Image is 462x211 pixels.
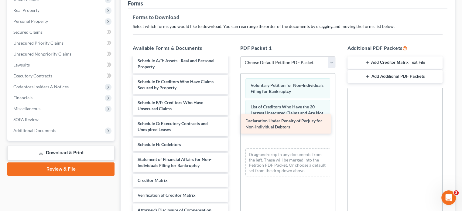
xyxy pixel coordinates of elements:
h5: Additional PDF Packets [347,44,443,52]
div: Drag-and-drop in any documents from the left. These will be merged into the Petition PDF Packet. ... [245,148,330,176]
iframe: Intercom live chat [441,190,456,205]
a: Executory Contracts [9,70,115,81]
span: Schedule G: Executory Contracts and Unexpired Leases [138,121,208,132]
span: Creditor Matrix [138,178,168,183]
span: Declaration Under Penalty of Perjury for Non-Individual Debtors [245,118,322,129]
button: Add Creditor Matrix Text File [347,56,443,69]
span: Financials [13,95,33,100]
a: SOFA Review [9,114,115,125]
span: Personal Property [13,19,48,24]
a: Secured Claims [9,27,115,38]
span: Secured Claims [13,29,43,35]
h5: PDF Packet 1 [240,44,335,52]
span: Real Property [13,8,39,13]
span: List of Creditors Who Have the 20 Largest Unsecured Claims and Are Not Insiders [251,104,323,121]
span: Additional Documents [13,128,56,133]
span: Verification of Creditor Matrix [138,192,196,198]
span: Schedule E/F: Creditors Who Have Unsecured Claims [138,100,203,111]
span: Schedule A/B: Assets - Real and Personal Property [138,58,214,69]
a: Lawsuits [9,60,115,70]
span: Schedule D: Creditors Who Have Claims Secured by Property [138,79,214,90]
span: Unsecured Nonpriority Claims [13,51,71,56]
span: Codebtors Insiders & Notices [13,84,69,89]
span: Unsecured Priority Claims [13,40,63,46]
span: Miscellaneous [13,106,40,111]
span: Schedule H: Codebtors [138,142,181,147]
span: Voluntary Petition for Non-Individuals Filing for Bankruptcy [251,83,323,94]
h5: Available Forms & Documents [133,44,228,52]
h5: Forms to Download [133,14,443,21]
span: 3 [454,190,459,195]
span: Lawsuits [13,62,30,67]
p: Select which forms you would like to download. You can rearrange the order of the documents by dr... [133,23,443,29]
span: Executory Contracts [13,73,52,78]
button: Add Additional PDF Packets [347,70,443,83]
span: SOFA Review [13,117,39,122]
span: Statement of Financial Affairs for Non-Individuals Filing for Bankruptcy [138,157,211,168]
a: Review & File [7,162,115,176]
a: Unsecured Nonpriority Claims [9,49,115,60]
a: Unsecured Priority Claims [9,38,115,49]
a: Download & Print [7,146,115,160]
